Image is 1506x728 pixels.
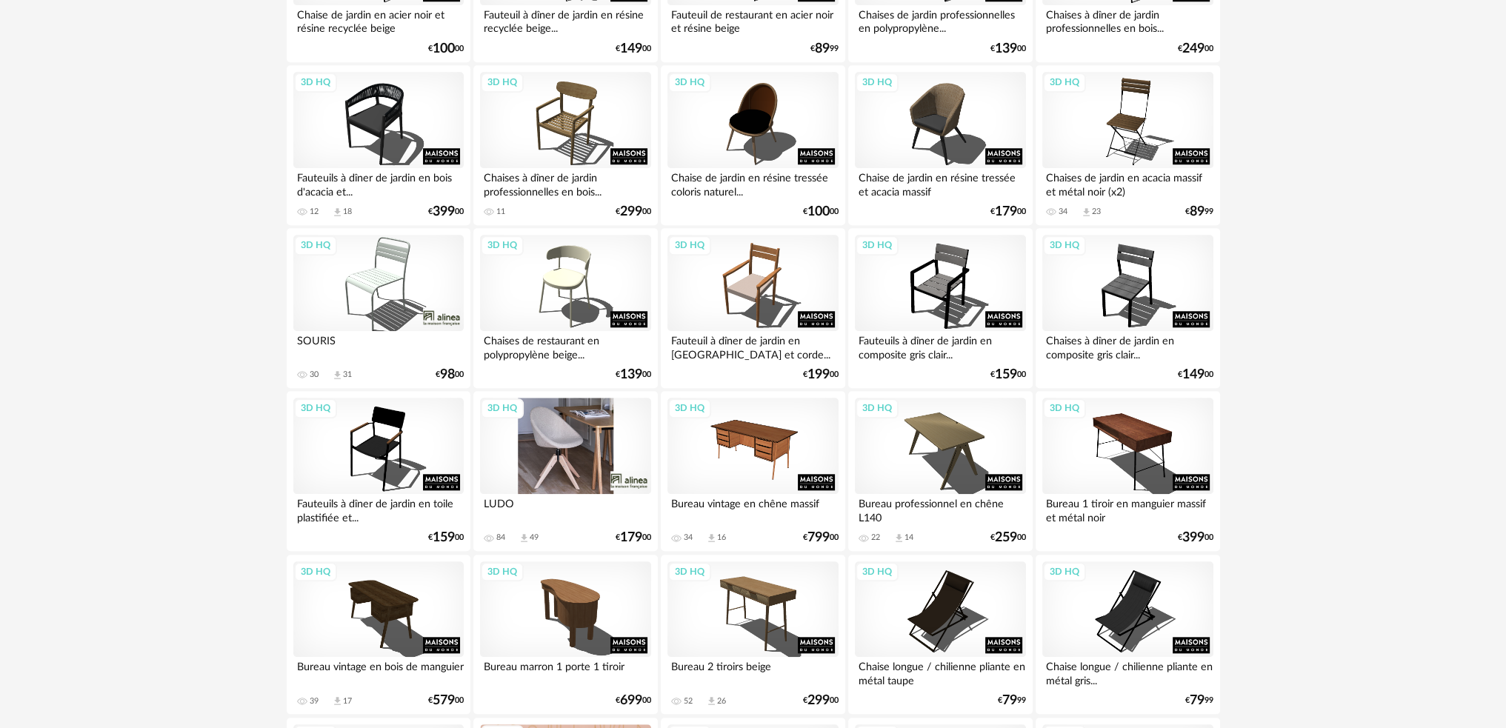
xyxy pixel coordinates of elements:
[332,370,343,381] span: Download icon
[620,695,642,706] span: 699
[480,168,650,198] div: Chaises à dîner de jardin professionnelles en bois...
[620,44,642,54] span: 149
[803,207,839,217] div: € 00
[496,532,505,543] div: 84
[293,657,464,687] div: Bureau vintage en bois de manguier
[287,391,470,551] a: 3D HQ Fauteuils à dîner de jardin en toile plastifiée et... €15900
[1042,657,1213,687] div: Chaise longue / chilienne pliante en métal gris...
[293,331,464,361] div: SOURIS
[904,532,913,543] div: 14
[856,73,899,92] div: 3D HQ
[519,532,530,544] span: Download icon
[433,695,455,706] span: 579
[620,532,642,543] span: 179
[855,331,1025,361] div: Fauteuils à dîner de jardin en composite gris clair...
[428,44,464,54] div: € 00
[1185,207,1213,217] div: € 99
[807,207,830,217] span: 100
[616,207,651,217] div: € 00
[667,331,838,361] div: Fauteuil à dîner de jardin en [GEOGRAPHIC_DATA] et corde...
[293,5,464,35] div: Chaise de jardin en acier noir et résine recyclée beige
[1182,370,1205,380] span: 149
[667,168,838,198] div: Chaise de jardin en résine tressée coloris naturel...
[481,398,524,418] div: 3D HQ
[287,65,470,225] a: 3D HQ Fauteuils à dîner de jardin en bois d'acacia et... 12 Download icon 18 €39900
[428,207,464,217] div: € 00
[433,532,455,543] span: 159
[620,207,642,217] span: 299
[530,532,539,543] div: 49
[294,236,337,255] div: 3D HQ
[616,370,651,380] div: € 00
[332,695,343,707] span: Download icon
[995,207,1017,217] span: 179
[995,370,1017,380] span: 159
[293,494,464,524] div: Fauteuils à dîner de jardin en toile plastifiée et...
[661,65,844,225] a: 3D HQ Chaise de jardin en résine tressée coloris naturel... €10000
[661,228,844,388] a: 3D HQ Fauteuil à dîner de jardin en [GEOGRAPHIC_DATA] et corde... €19900
[684,532,693,543] div: 34
[995,44,1017,54] span: 139
[855,5,1025,35] div: Chaises de jardin professionnelles en polypropylène...
[1059,207,1067,217] div: 34
[856,236,899,255] div: 3D HQ
[1043,562,1086,581] div: 3D HQ
[855,657,1025,687] div: Chaise longue / chilienne pliante en métal taupe
[433,44,455,54] span: 100
[667,657,838,687] div: Bureau 2 tiroirs beige
[436,370,464,380] div: € 00
[717,696,726,707] div: 26
[803,532,839,543] div: € 00
[803,695,839,706] div: € 00
[1042,168,1213,198] div: Chaises de jardin en acacia massif et métal noir (x2)
[848,228,1032,388] a: 3D HQ Fauteuils à dîner de jardin en composite gris clair... €15900
[473,65,657,225] a: 3D HQ Chaises à dîner de jardin professionnelles en bois... 11 €29900
[287,228,470,388] a: 3D HQ SOURIS 30 Download icon 31 €9800
[995,532,1017,543] span: 259
[893,532,904,544] span: Download icon
[1043,398,1086,418] div: 3D HQ
[990,370,1026,380] div: € 00
[1182,44,1205,54] span: 249
[428,532,464,543] div: € 00
[1178,532,1213,543] div: € 00
[717,532,726,543] div: 16
[667,494,838,524] div: Bureau vintage en chêne massif
[1036,555,1219,715] a: 3D HQ Chaise longue / chilienne pliante en métal gris... €7999
[294,562,337,581] div: 3D HQ
[480,657,650,687] div: Bureau marron 1 porte 1 tiroir
[803,370,839,380] div: € 00
[848,391,1032,551] a: 3D HQ Bureau professionnel en chêne L140 22 Download icon 14 €25900
[428,695,464,706] div: € 00
[496,207,505,217] div: 11
[343,207,352,217] div: 18
[616,695,651,706] div: € 00
[1185,695,1213,706] div: € 99
[1182,532,1205,543] span: 399
[1042,494,1213,524] div: Bureau 1 tiroir en manguier massif et métal noir
[855,494,1025,524] div: Bureau professionnel en chêne L140
[481,562,524,581] div: 3D HQ
[1190,207,1205,217] span: 89
[998,695,1026,706] div: € 99
[1036,391,1219,551] a: 3D HQ Bureau 1 tiroir en manguier massif et métal noir €39900
[293,168,464,198] div: Fauteuils à dîner de jardin en bois d'acacia et...
[1042,331,1213,361] div: Chaises à dîner de jardin en composite gris clair...
[1178,370,1213,380] div: € 00
[332,207,343,218] span: Download icon
[1092,207,1101,217] div: 23
[294,398,337,418] div: 3D HQ
[481,236,524,255] div: 3D HQ
[990,207,1026,217] div: € 00
[848,65,1032,225] a: 3D HQ Chaise de jardin en résine tressée et acacia massif €17900
[480,494,650,524] div: LUDO
[310,207,319,217] div: 12
[807,532,830,543] span: 799
[1178,44,1213,54] div: € 00
[440,370,455,380] span: 98
[1043,73,1086,92] div: 3D HQ
[856,398,899,418] div: 3D HQ
[1002,695,1017,706] span: 79
[668,236,711,255] div: 3D HQ
[990,44,1026,54] div: € 00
